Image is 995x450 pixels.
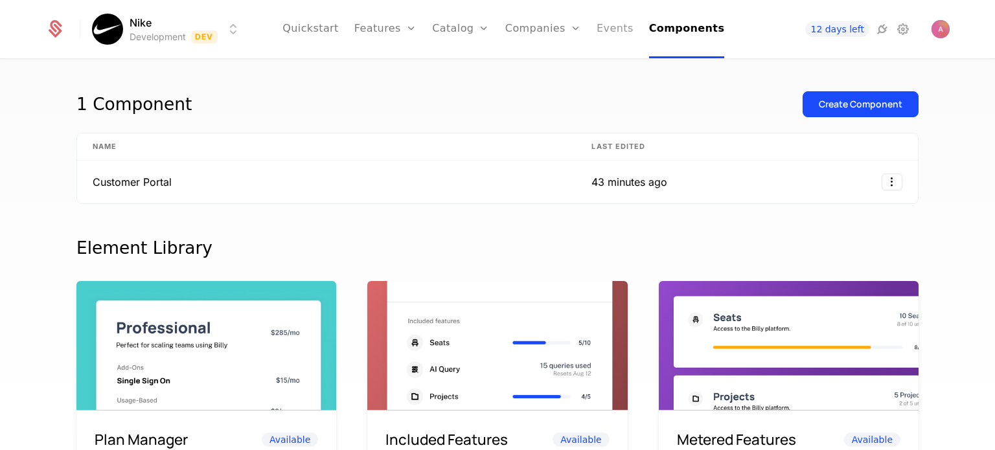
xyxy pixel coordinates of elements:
[96,15,241,43] button: Select environment
[932,20,950,38] button: Open user button
[576,133,683,161] th: Last edited
[77,133,576,161] th: Name
[819,98,902,111] div: Create Component
[77,161,576,203] td: Customer Portal
[844,433,900,447] span: Available
[882,174,902,190] button: Select action
[130,30,186,43] div: Development
[803,91,919,117] button: Create Component
[895,21,911,37] a: Settings
[262,433,318,447] span: Available
[932,20,950,38] img: Aryan
[805,21,869,37] a: 12 days left
[875,21,890,37] a: Integrations
[553,433,609,447] span: Available
[191,30,218,43] span: Dev
[591,174,667,190] div: 43 minutes ago
[92,14,123,45] img: Nike
[76,91,192,117] div: 1 Component
[130,15,152,30] span: Nike
[76,235,919,261] div: Element Library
